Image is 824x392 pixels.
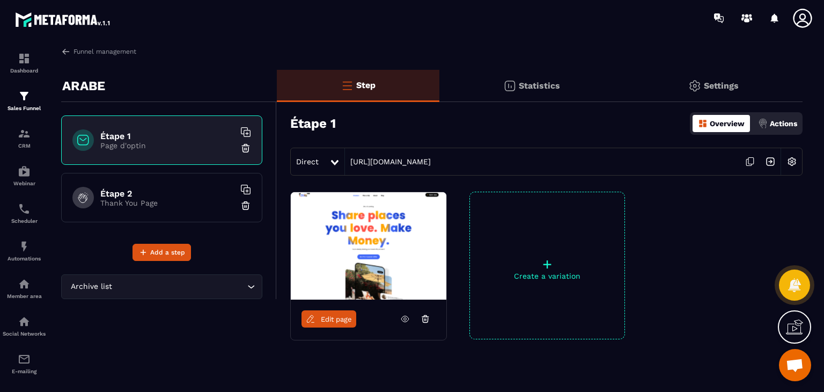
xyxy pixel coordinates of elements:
[3,256,46,262] p: Automations
[3,143,46,149] p: CRM
[321,315,352,323] span: Edit page
[291,192,446,300] img: image
[3,180,46,186] p: Webinar
[3,194,46,232] a: schedulerschedulerScheduler
[470,272,624,280] p: Create a variation
[114,281,245,293] input: Search for option
[68,281,114,293] span: Archive list
[698,119,708,128] img: dashboard-orange.40269519.svg
[3,44,46,82] a: formationformationDashboard
[470,257,624,272] p: +
[3,270,46,307] a: automationsautomationsMember area
[18,127,31,140] img: formation
[345,157,431,166] a: [URL][DOMAIN_NAME]
[3,293,46,299] p: Member area
[3,218,46,224] p: Scheduler
[290,116,336,131] h3: Étape 1
[3,157,46,194] a: automationsautomationsWebinar
[710,119,745,128] p: Overview
[770,119,797,128] p: Actions
[100,188,234,199] h6: Étape 2
[3,232,46,270] a: automationsautomationsAutomations
[240,143,251,154] img: trash
[18,315,31,328] img: social-network
[100,141,234,150] p: Page d'optin
[61,47,71,56] img: arrow
[62,75,105,97] p: ARABE
[704,81,739,91] p: Settings
[61,274,262,299] div: Search for option
[15,10,112,29] img: logo
[688,79,701,92] img: setting-gr.5f69749f.svg
[3,345,46,382] a: emailemailE-mailing
[240,200,251,211] img: trash
[3,82,46,119] a: formationformationSales Funnel
[3,368,46,374] p: E-mailing
[61,47,136,56] a: Funnel management
[100,131,234,141] h6: Étape 1
[18,52,31,65] img: formation
[18,353,31,366] img: email
[503,79,516,92] img: stats.20deebd0.svg
[758,119,768,128] img: actions.d6e523a2.png
[296,157,319,166] span: Direct
[3,331,46,337] p: Social Networks
[3,105,46,111] p: Sales Funnel
[18,278,31,291] img: automations
[3,68,46,74] p: Dashboard
[18,90,31,103] img: formation
[18,165,31,178] img: automations
[18,202,31,215] img: scheduler
[150,247,185,258] span: Add a step
[3,119,46,157] a: formationformationCRM
[782,151,802,172] img: setting-w.858f3a88.svg
[301,310,356,328] a: Edit page
[519,81,560,91] p: Statistics
[18,240,31,253] img: automations
[779,349,811,381] a: Open chat
[341,79,354,92] img: bars-o.4a397970.svg
[100,199,234,207] p: Thank You Page
[133,244,191,261] button: Add a step
[760,151,781,172] img: arrow-next.bcc2205e.svg
[3,307,46,345] a: social-networksocial-networkSocial Networks
[356,80,376,90] p: Step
